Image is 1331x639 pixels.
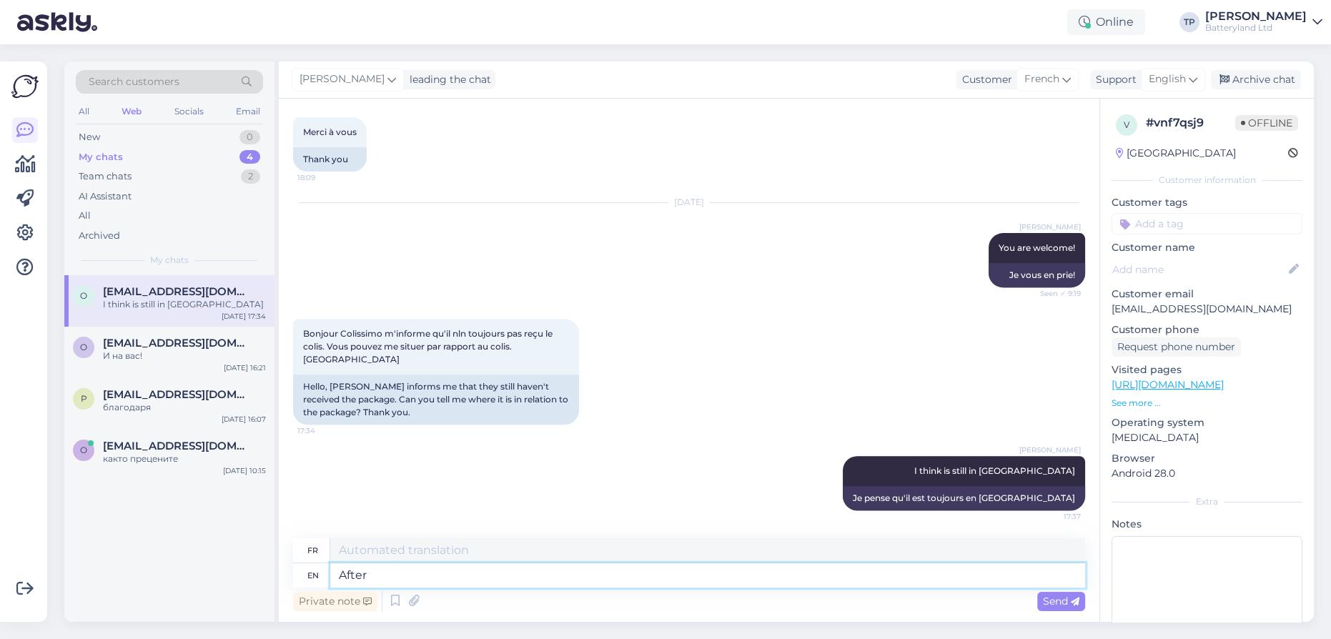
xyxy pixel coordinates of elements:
[1027,288,1081,299] span: Seen ✓ 9:19
[80,342,87,352] span: o
[303,328,555,365] span: Bonjour Colissimo m'informe qu'il nln toujours pas reçu le colis. Vous pouvez me situer par rappo...
[1112,240,1302,255] p: Customer name
[76,102,92,121] div: All
[293,147,367,172] div: Thank you
[241,169,260,184] div: 2
[79,130,100,144] div: New
[989,263,1085,287] div: Je vous en prie!
[1179,12,1199,32] div: TP
[103,452,266,465] div: както прецените
[1124,119,1129,130] span: v
[1112,517,1302,532] p: Notes
[300,71,385,87] span: [PERSON_NAME]
[89,74,179,89] span: Search customers
[103,285,252,298] span: Oumou50@hotmail.com
[1112,378,1224,391] a: [URL][DOMAIN_NAME]
[307,538,318,563] div: fr
[1235,115,1298,131] span: Offline
[79,169,132,184] div: Team chats
[1116,146,1236,161] div: [GEOGRAPHIC_DATA]
[1112,322,1302,337] p: Customer phone
[1205,11,1307,22] div: [PERSON_NAME]
[222,414,266,425] div: [DATE] 16:07
[239,150,260,164] div: 4
[1112,302,1302,317] p: [EMAIL_ADDRESS][DOMAIN_NAME]
[150,254,189,267] span: My chats
[1112,337,1241,357] div: Request phone number
[843,486,1085,510] div: Je pense qu'il est toujours en [GEOGRAPHIC_DATA]
[1205,22,1307,34] div: Batteryland Ltd
[103,350,266,362] div: И на вас!
[1019,445,1081,455] span: [PERSON_NAME]
[1146,114,1235,132] div: # vnf7qsj9
[11,73,39,100] img: Askly Logo
[79,229,120,243] div: Archived
[224,362,266,373] div: [DATE] 16:21
[223,465,266,476] div: [DATE] 10:15
[103,298,266,311] div: I think is still in [GEOGRAPHIC_DATA]
[1027,511,1081,522] span: 17:37
[1112,262,1286,277] input: Add name
[1205,11,1322,34] a: [PERSON_NAME]Batteryland Ltd
[1112,213,1302,234] input: Add a tag
[103,337,252,350] span: office@cryptosystemsbg.com
[914,465,1075,476] span: I think is still in [GEOGRAPHIC_DATA]
[956,72,1012,87] div: Customer
[999,242,1075,253] span: You are welcome!
[297,172,351,183] span: 18:09
[1024,71,1059,87] span: French
[1090,72,1137,87] div: Support
[297,425,351,436] span: 17:34
[1112,466,1302,481] p: Android 28.0
[307,563,319,588] div: en
[1112,451,1302,466] p: Browser
[239,130,260,144] div: 0
[1112,495,1302,508] div: Extra
[1112,174,1302,187] div: Customer information
[119,102,144,121] div: Web
[404,72,491,87] div: leading the chat
[1019,222,1081,232] span: [PERSON_NAME]
[1112,430,1302,445] p: [MEDICAL_DATA]
[1112,362,1302,377] p: Visited pages
[293,196,1085,209] div: [DATE]
[1112,287,1302,302] p: Customer email
[233,102,263,121] div: Email
[79,189,132,204] div: AI Assistant
[1211,70,1301,89] div: Archive chat
[1112,397,1302,410] p: See more ...
[1043,595,1079,608] span: Send
[1067,9,1145,35] div: Online
[172,102,207,121] div: Socials
[1112,415,1302,430] p: Operating system
[1112,195,1302,210] p: Customer tags
[103,440,252,452] span: office@cryptosystemsbg.com
[303,127,357,137] span: Merci à vous
[80,445,87,455] span: o
[81,393,87,404] span: p
[1149,71,1186,87] span: English
[79,150,123,164] div: My chats
[80,290,87,301] span: O
[293,375,579,425] div: Hello, [PERSON_NAME] informs me that they still haven't received the package. Can you tell me whe...
[330,563,1085,588] textarea: After
[222,311,266,322] div: [DATE] 17:34
[293,592,377,611] div: Private note
[103,388,252,401] span: paradox1914@abv.bg
[103,401,266,414] div: благодаря
[79,209,91,223] div: All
